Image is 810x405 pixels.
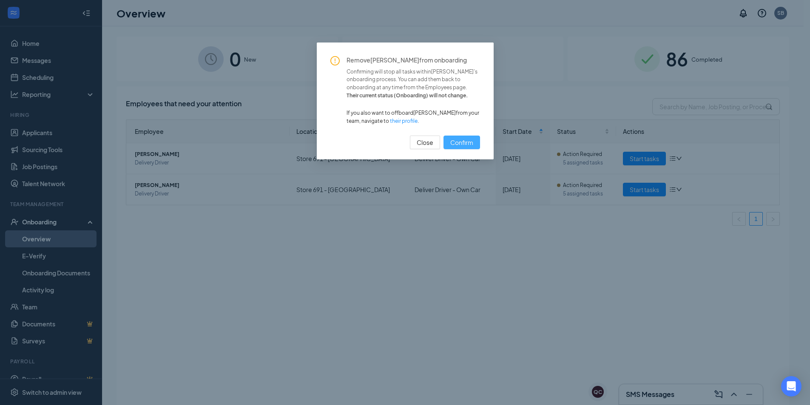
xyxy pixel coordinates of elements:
span: If you also want to offboard [PERSON_NAME] from your team, navigate to . [347,109,480,125]
span: Confirming will stop all tasks within [PERSON_NAME] 's onboarding process. You can add them back ... [347,68,480,92]
span: Their current status ( Onboarding ) will not change. [347,92,480,100]
button: Close [410,136,440,149]
button: Confirm [443,136,480,149]
span: Remove [PERSON_NAME] from onboarding [347,56,480,65]
a: their profile [390,118,418,124]
span: Close [417,138,433,147]
span: exclamation-circle [330,56,340,65]
div: Open Intercom Messenger [781,376,801,397]
span: Confirm [450,138,473,147]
